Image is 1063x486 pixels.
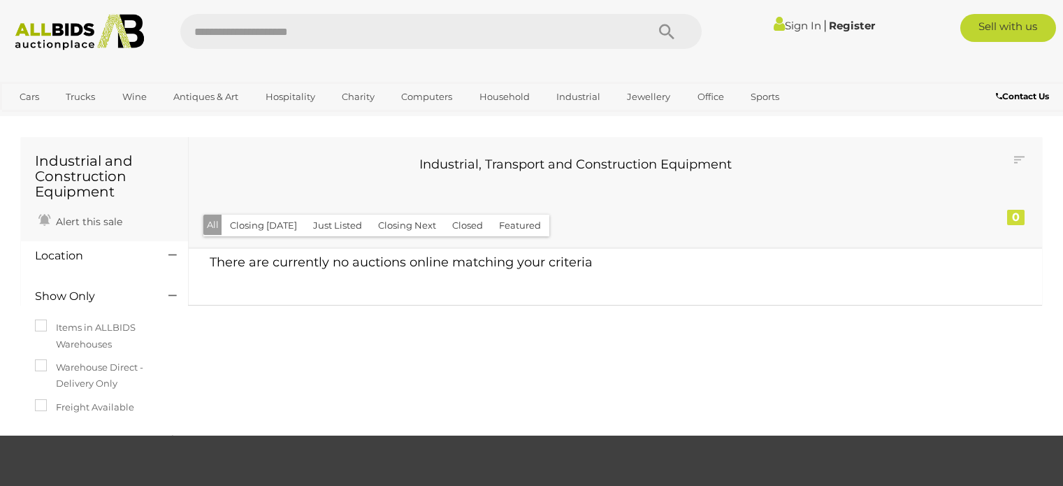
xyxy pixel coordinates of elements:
[370,215,444,236] button: Closing Next
[996,91,1049,101] b: Contact Us
[996,89,1053,104] a: Contact Us
[35,153,174,199] h1: Industrial and Construction Equipment
[1007,210,1025,225] div: 0
[35,290,147,303] h4: Show Only
[618,85,679,108] a: Jewellery
[774,19,821,32] a: Sign In
[392,85,461,108] a: Computers
[305,215,370,236] button: Just Listed
[829,19,875,32] a: Register
[8,14,152,50] img: Allbids.com.au
[213,158,938,172] h3: Industrial, Transport and Construction Equipment
[164,85,247,108] a: Antiques & Art
[35,320,174,352] label: Items in ALLBIDS Warehouses
[35,250,147,262] h4: Location
[823,17,827,33] span: |
[10,108,128,131] a: [GEOGRAPHIC_DATA]
[35,434,147,447] h4: Category
[210,255,593,270] span: There are currently no auctions online matching your criteria
[52,215,122,228] span: Alert this sale
[113,85,156,108] a: Wine
[470,85,539,108] a: Household
[35,399,134,415] label: Freight Available
[35,359,174,392] label: Warehouse Direct - Delivery Only
[960,14,1056,42] a: Sell with us
[491,215,549,236] button: Featured
[222,215,305,236] button: Closing [DATE]
[203,215,222,235] button: All
[57,85,104,108] a: Trucks
[333,85,384,108] a: Charity
[632,14,702,49] button: Search
[688,85,733,108] a: Office
[547,85,609,108] a: Industrial
[742,85,788,108] a: Sports
[35,210,126,231] a: Alert this sale
[256,85,324,108] a: Hospitality
[10,85,48,108] a: Cars
[444,215,491,236] button: Closed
